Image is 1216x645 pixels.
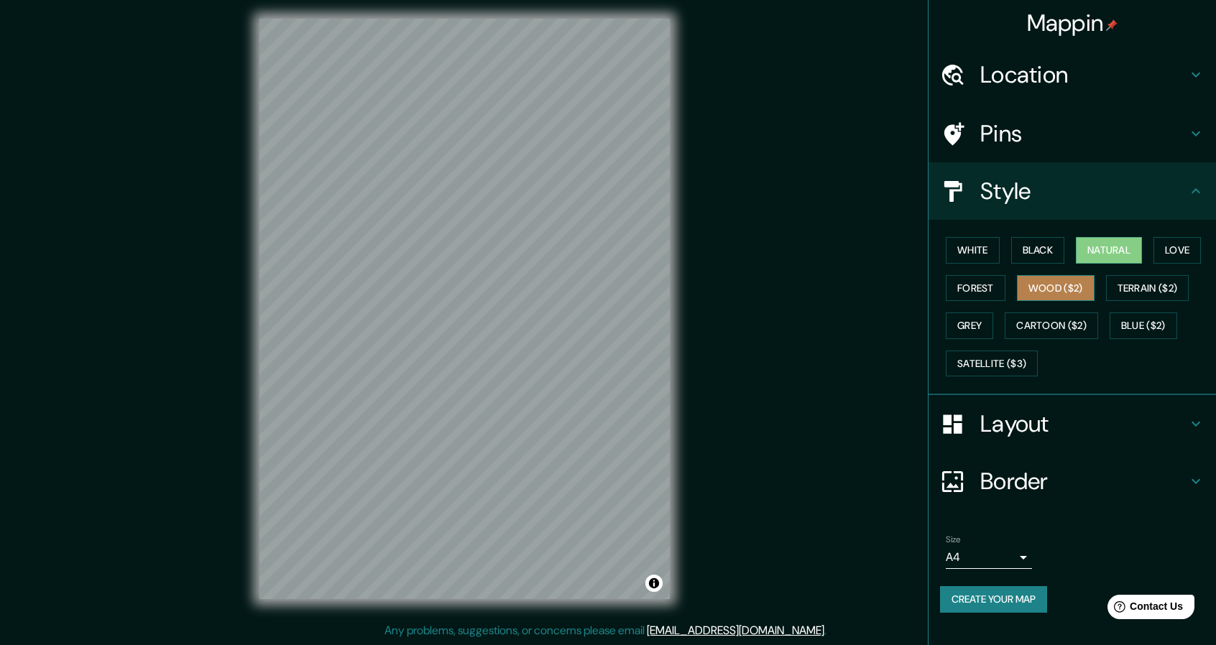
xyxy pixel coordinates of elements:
h4: Mappin [1027,9,1118,37]
button: Grey [946,312,993,339]
h4: Location [980,60,1187,89]
div: Border [929,453,1216,510]
button: Blue ($2) [1110,312,1177,339]
div: . [829,622,832,639]
button: Forest [946,275,1005,302]
button: Wood ($2) [1017,275,1095,302]
canvas: Map [259,19,670,599]
a: [EMAIL_ADDRESS][DOMAIN_NAME] [647,623,824,638]
button: Natural [1076,237,1142,264]
h4: Border [980,467,1187,496]
img: pin-icon.png [1106,19,1118,31]
button: White [946,237,1000,264]
div: Pins [929,105,1216,162]
div: Location [929,46,1216,103]
button: Cartoon ($2) [1005,312,1098,339]
label: Size [946,534,961,546]
button: Toggle attribution [645,575,663,592]
button: Create your map [940,586,1047,613]
h4: Layout [980,409,1187,438]
button: Black [1011,237,1065,264]
iframe: Help widget launcher [1088,589,1200,629]
div: . [826,622,829,639]
div: Style [929,162,1216,220]
p: Any problems, suggestions, or concerns please email . [384,622,826,639]
button: Terrain ($2) [1106,275,1189,302]
div: Layout [929,395,1216,453]
div: A4 [946,546,1032,569]
button: Love [1153,237,1201,264]
button: Satellite ($3) [946,351,1038,377]
h4: Style [980,177,1187,205]
h4: Pins [980,119,1187,148]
